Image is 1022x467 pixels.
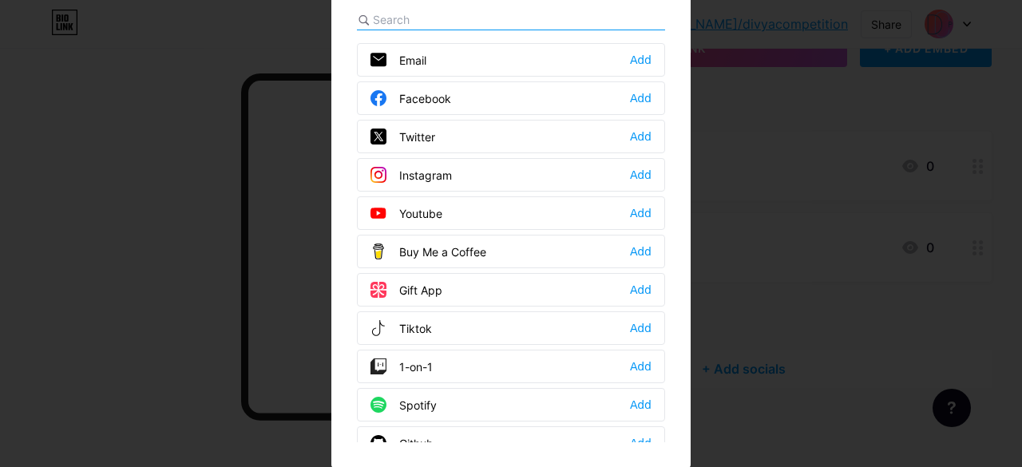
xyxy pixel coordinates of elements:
[370,358,433,374] div: 1-on-1
[370,90,451,106] div: Facebook
[630,397,652,413] div: Add
[630,205,652,221] div: Add
[370,320,432,336] div: Tiktok
[630,90,652,106] div: Add
[370,397,437,413] div: Spotify
[373,11,549,28] input: Search
[630,129,652,144] div: Add
[370,52,426,68] div: Email
[630,243,652,259] div: Add
[370,129,435,144] div: Twitter
[370,167,452,183] div: Instagram
[370,205,442,221] div: Youtube
[370,282,442,298] div: Gift App
[370,435,434,451] div: Github
[630,282,652,298] div: Add
[630,435,652,451] div: Add
[630,52,652,68] div: Add
[370,243,486,259] div: Buy Me a Coffee
[630,167,652,183] div: Add
[630,320,652,336] div: Add
[630,358,652,374] div: Add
